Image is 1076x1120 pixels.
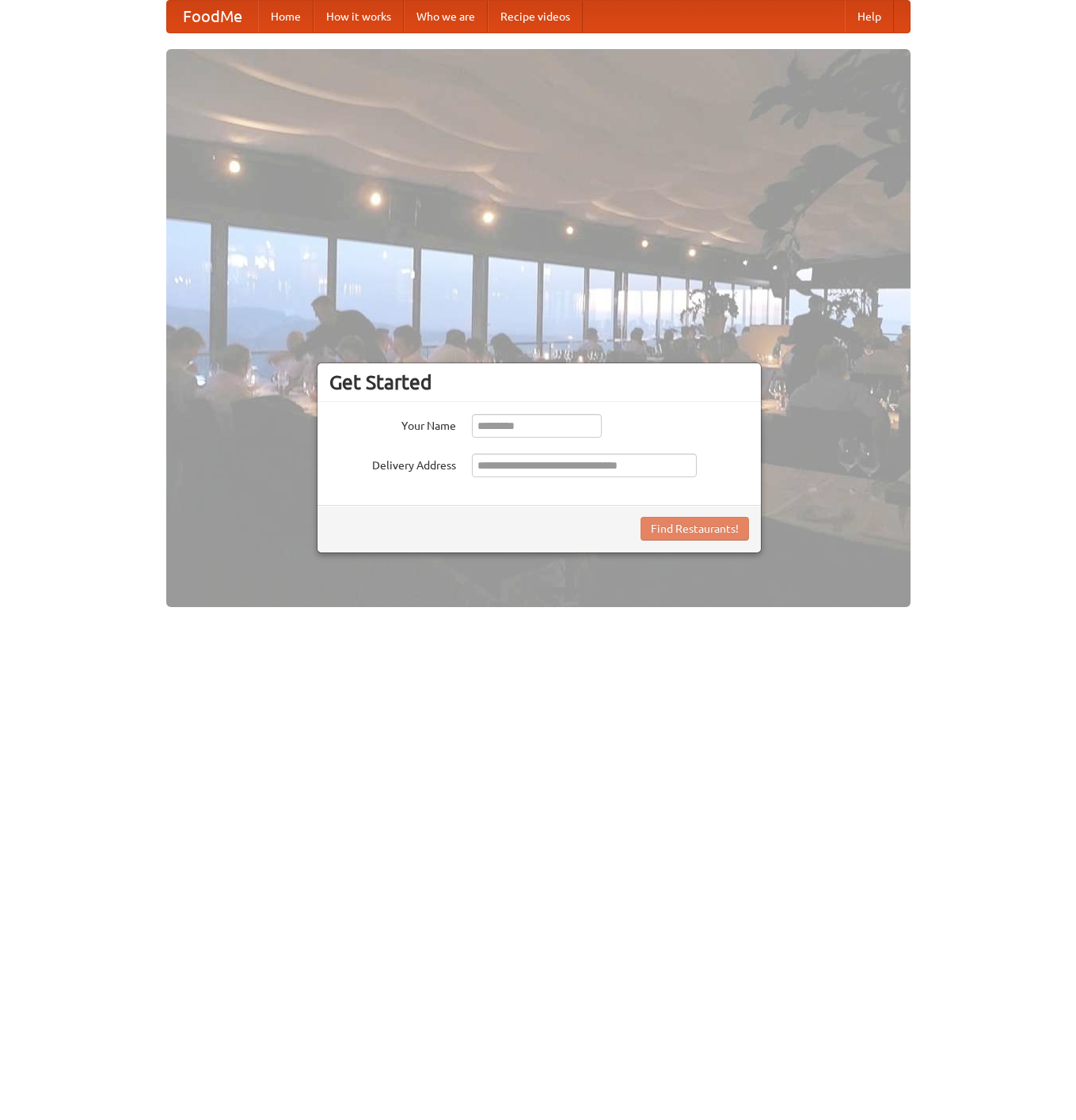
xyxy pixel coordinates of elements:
[641,517,749,541] button: Find Restaurants!
[488,1,583,32] a: Recipe videos
[314,1,404,32] a: How it works
[329,370,749,394] h3: Get Started
[845,1,894,32] a: Help
[167,1,258,32] a: FoodMe
[404,1,488,32] a: Who we are
[329,454,456,473] label: Delivery Address
[258,1,314,32] a: Home
[329,414,456,434] label: Your Name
